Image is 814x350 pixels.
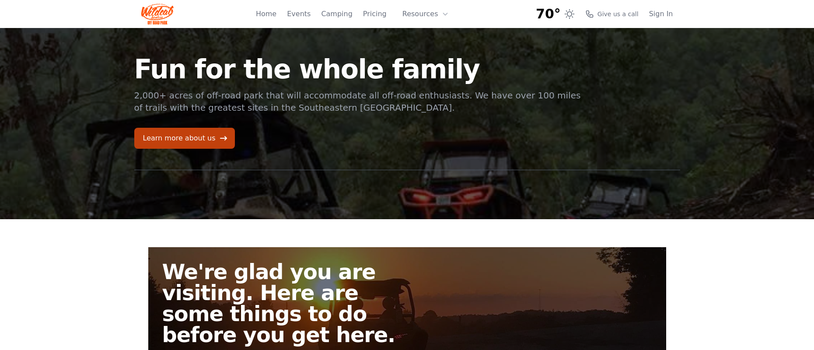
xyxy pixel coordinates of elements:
[363,9,387,19] a: Pricing
[649,9,673,19] a: Sign In
[397,5,454,23] button: Resources
[134,89,582,114] p: 2,000+ acres of off-road park that will accommodate all off-road enthusiasts. We have over 100 mi...
[162,261,414,345] h2: We're glad you are visiting. Here are some things to do before you get here.
[287,9,311,19] a: Events
[597,10,639,18] span: Give us a call
[536,6,561,22] span: 70°
[256,9,276,19] a: Home
[134,56,582,82] h1: Fun for the whole family
[321,9,352,19] a: Camping
[141,3,174,24] img: Wildcat Logo
[134,128,235,149] a: Learn more about us
[585,10,639,18] a: Give us a call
